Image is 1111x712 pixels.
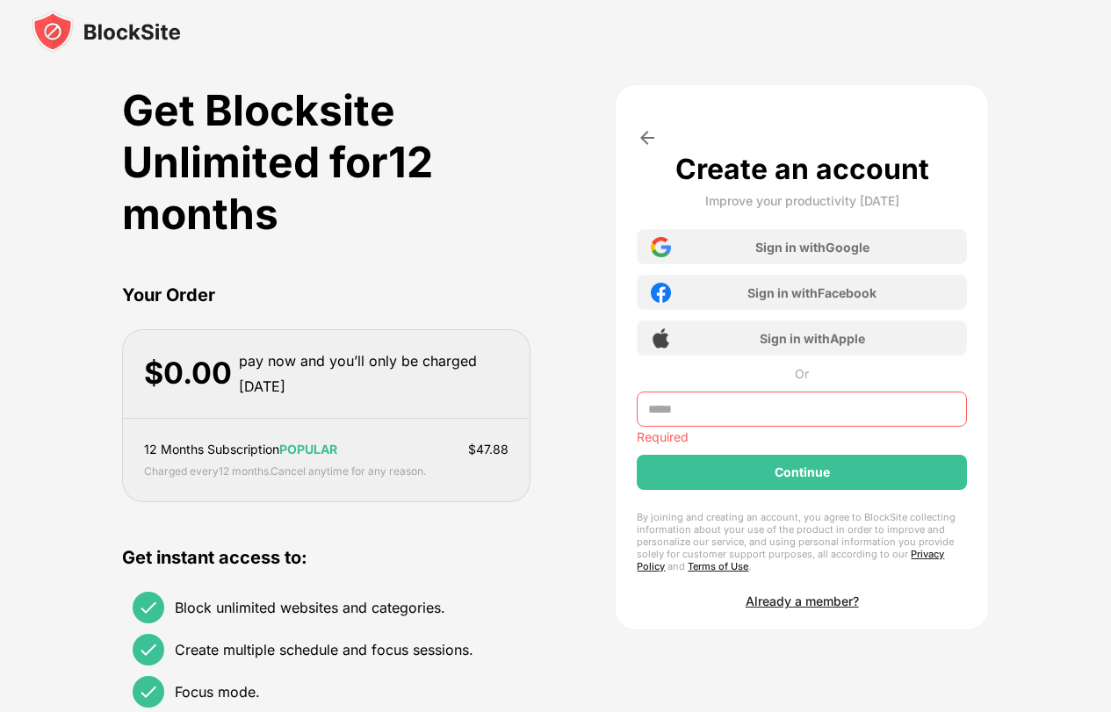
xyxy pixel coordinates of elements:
div: Or [795,366,809,381]
div: Get instant access to: [122,544,530,571]
img: facebook-icon.png [651,283,671,303]
div: Your Order [122,282,530,308]
div: Improve your productivity [DATE] [705,193,899,208]
div: Charged every 12 months . Cancel anytime for any reason. [144,463,426,480]
img: check.svg [138,681,159,702]
div: 12 Months Subscription [144,440,337,459]
div: Focus mode. [175,683,260,701]
div: Create an account [675,152,929,186]
div: Sign in with Apple [760,331,865,346]
div: $ 47.88 [468,440,509,459]
img: blocksite-icon-black.svg [32,11,181,53]
a: Terms of Use [688,560,748,572]
img: arrow-back.svg [637,127,658,148]
div: Get Blocksite Unlimited for 12 months [122,84,530,240]
img: apple-icon.png [651,328,671,349]
div: Sign in with Facebook [747,285,877,300]
div: Already a member? [746,593,859,608]
div: Create multiple schedule and focus sessions. [175,641,473,658]
div: Required [637,430,966,444]
div: pay now and you’ll only be charged [DATE] [239,349,509,399]
img: google-icon.png [651,237,671,257]
div: By joining and creating an account, you agree to BlockSite collecting information about your use ... [637,511,966,572]
div: Sign in with Google [755,240,869,255]
div: Block unlimited websites and categories. [175,599,445,616]
img: check.svg [138,639,159,660]
a: Privacy Policy [637,548,944,572]
img: check.svg [138,597,159,618]
div: Continue [775,465,830,479]
span: POPULAR [279,442,337,457]
div: $ 0.00 [144,356,232,392]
